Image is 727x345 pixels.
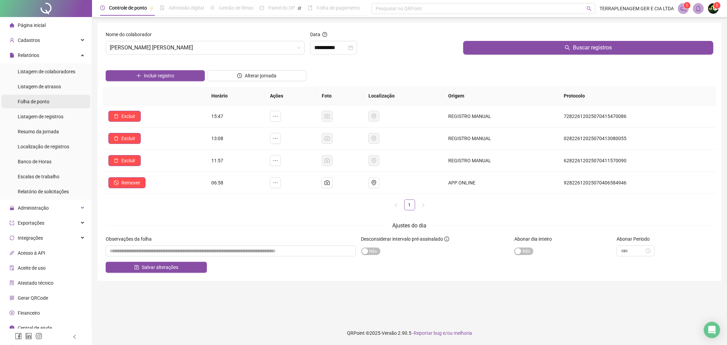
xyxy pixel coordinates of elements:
[10,236,14,240] span: sync
[10,266,14,270] span: audit
[298,6,302,10] span: pushpin
[210,5,215,10] span: sun
[121,112,135,120] span: Excluir
[108,133,141,144] button: Excluir
[114,158,119,163] span: delete
[405,200,415,210] a: 1
[18,325,52,331] span: Central de ajuda
[371,180,377,185] span: environment
[558,105,716,127] td: 72822612025070415470086
[108,155,141,166] button: Excluir
[150,6,154,10] span: pushpin
[18,205,49,211] span: Administração
[259,5,264,10] span: dashboard
[708,3,718,14] img: 76398
[106,70,205,81] button: Incluir registro
[245,72,276,79] span: Alterar jornada
[18,235,43,241] span: Integrações
[273,180,278,185] span: ellipsis
[121,179,140,186] span: Remover
[121,157,135,164] span: Excluir
[136,73,141,78] span: plus
[18,280,54,286] span: Atestado técnico
[211,180,223,185] span: 06:58
[18,250,45,256] span: Acesso à API
[10,221,14,225] span: export
[18,220,44,226] span: Exportações
[686,3,688,8] span: 1
[10,251,14,255] span: api
[108,111,141,122] button: Excluir
[10,38,14,43] span: user-add
[421,203,425,207] span: right
[361,236,443,242] span: Desconsiderar intervalo pré-assinalado
[393,222,427,229] span: Ajustes do dia
[211,136,223,141] span: 13:08
[18,310,40,316] span: Financeiro
[322,32,327,37] span: question-circle
[308,5,313,10] span: book
[18,129,59,134] span: Resumo da jornada
[18,69,75,74] span: Listagem de colaboradores
[109,5,147,11] span: Controle de ponto
[558,87,716,105] th: Protocolo
[10,311,14,315] span: dollar
[35,333,42,340] span: instagram
[18,52,39,58] span: Relatórios
[443,127,558,150] td: REGISTRO MANUAL
[18,159,51,164] span: Banco de Horas
[92,321,727,345] footer: QRPoint © 2025 - 2.90.5 -
[219,5,253,11] span: Gestão de férias
[444,237,449,241] span: info-circle
[600,5,674,12] span: TERRAPLENAGEM GER E CIA LTDA
[18,114,63,119] span: Listagem de registros
[110,41,301,54] span: JUATAN ALVES DE OLIVEIRA DANTAS JUNIOR
[72,334,77,339] span: left
[317,5,360,11] span: Folha de pagamento
[106,31,156,38] label: Nome do colaborador
[108,177,146,188] button: Remover
[18,22,46,28] span: Página inicial
[211,114,223,119] span: 15:47
[18,144,69,149] span: Localização de registros
[443,172,558,194] td: APP ONLINE
[18,174,59,179] span: Escalas de trabalho
[206,87,264,105] th: Horário
[144,72,174,79] span: Incluir registro
[617,235,654,243] label: Abonar Período
[114,180,119,185] span: stop
[268,5,295,11] span: Painel do DP
[558,150,716,172] td: 62822612025070411570090
[273,114,278,119] span: ellipsis
[114,114,119,119] span: delete
[363,87,443,105] th: Localização
[134,265,139,270] span: save
[160,5,165,10] span: file-done
[18,84,61,89] span: Listagem de atrasos
[25,333,32,340] span: linkedin
[142,264,178,271] span: Salvar alterações
[121,135,135,142] span: Excluir
[695,5,701,12] span: bell
[558,127,716,150] td: 02822612025070413080055
[18,295,48,301] span: Gerar QRCode
[18,99,49,104] span: Folha de ponto
[264,87,316,105] th: Ações
[414,330,472,336] span: Reportar bug e/ou melhoria
[587,6,592,11] span: search
[273,136,278,141] span: ellipsis
[10,206,14,210] span: lock
[391,199,402,210] li: Página anterior
[443,87,558,105] th: Origem
[10,281,14,285] span: solution
[10,296,14,300] span: qrcode
[714,2,721,9] sup: Atualize o seu contato no menu Meus Dados
[10,326,14,330] span: info-circle
[382,330,397,336] span: Versão
[208,74,307,79] a: Alterar jornada
[310,32,320,37] span: Data
[418,199,429,210] button: right
[208,70,307,81] button: Alterar jornada
[114,136,119,141] span: delete
[15,333,22,340] span: facebook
